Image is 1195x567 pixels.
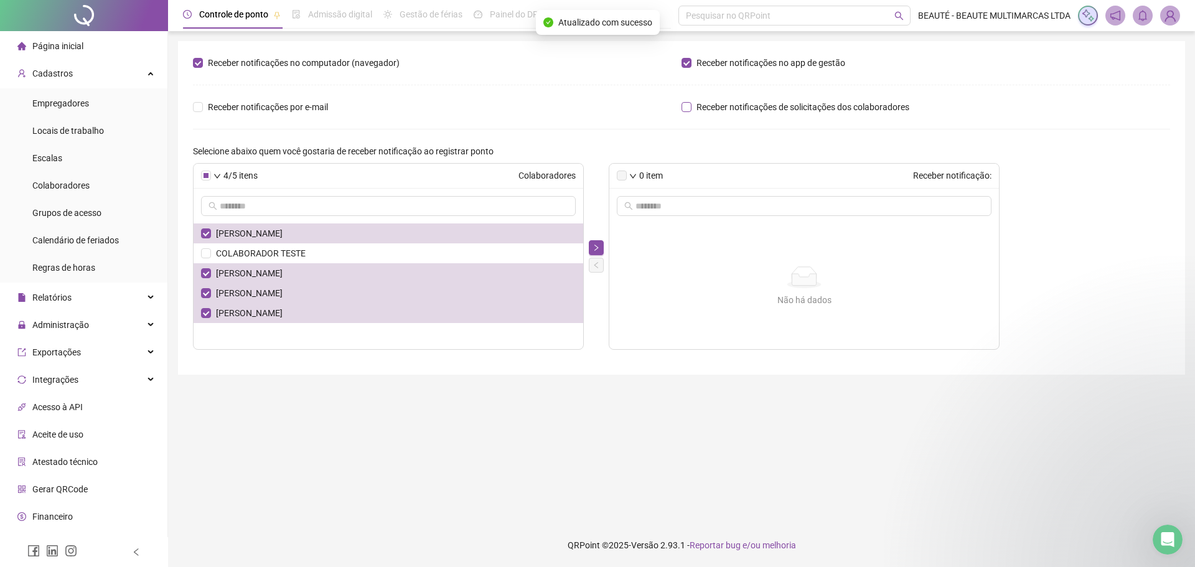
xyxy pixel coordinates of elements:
[17,321,26,329] span: lock
[32,293,72,302] span: Relatórios
[624,202,633,210] span: search
[216,286,576,300] span: [PERSON_NAME]
[209,202,217,210] span: search
[292,10,301,19] span: file-done
[216,227,576,240] span: [PERSON_NAME]
[17,430,26,439] span: audit
[168,523,1195,567] footer: QRPoint © 2025 - 2.93.1 -
[203,100,333,114] span: Receber notificações por e-mail
[1161,6,1179,25] img: 76697
[543,17,553,27] span: check-circle
[194,263,583,283] li: LAUDENICE COSTA SILVA
[17,457,26,466] span: solution
[593,244,600,251] span: right
[32,320,89,330] span: Administração
[27,545,40,557] span: facebook
[665,169,991,182] span: Receber notificação:
[203,56,405,70] span: Receber notificações no computador (navegador)
[1081,9,1095,22] img: sparkle-icon.fc2bf0ac1784a2077858766a79e2daf3.svg
[1110,10,1121,21] span: notification
[32,126,104,136] span: Locais de trabalho
[17,375,26,384] span: sync
[490,9,538,19] span: Painel do DP
[32,375,78,385] span: Integrações
[32,68,73,78] span: Cadastros
[690,540,796,550] span: Reportar bug e/ou melhoria
[17,485,26,494] span: qrcode
[223,169,258,182] span: 4/5 itens
[894,11,904,21] span: search
[17,403,26,411] span: api
[32,512,73,522] span: Financeiro
[17,69,26,78] span: user-add
[213,172,221,180] span: down
[32,180,90,190] span: Colaboradores
[691,100,914,114] span: Receber notificações de solicitações dos colaboradores
[17,348,26,357] span: export
[216,246,576,260] span: COLABORADOR TESTE
[32,484,88,494] span: Gerar QRCode
[631,540,658,550] span: Versão
[17,293,26,302] span: file
[194,303,583,323] li: SARA SAMPAIO DA SILVA
[193,144,502,158] label: Selecione abaixo quem você gostaria de receber notificação ao registrar ponto
[629,172,637,180] span: down
[273,11,281,19] span: pushpin
[1153,525,1183,555] iframe: Intercom live chat
[691,56,850,70] span: Receber notificações no app de gestão
[308,9,372,19] span: Admissão digital
[32,457,98,467] span: Atestado técnico
[32,41,83,51] span: Página inicial
[918,9,1071,22] span: BEAUTÉ - BEAUTE MULTIMARCAS LTDA
[216,306,576,320] span: [PERSON_NAME]
[194,243,583,263] li: COLABORADOR TESTE
[17,42,26,50] span: home
[132,548,141,556] span: left
[194,223,583,243] li: ANTONIO GOMES DA SILVA
[383,10,392,19] span: sun
[32,347,81,357] span: Exportações
[199,9,268,19] span: Controle de ponto
[474,10,482,19] span: dashboard
[1137,10,1148,21] span: bell
[65,545,77,557] span: instagram
[614,293,994,307] div: Não há dados
[32,263,95,273] span: Regras de horas
[578,9,658,19] span: Folha de pagamento
[32,402,83,412] span: Acesso à API
[32,153,62,163] span: Escalas
[639,169,663,182] span: 0 item
[194,283,583,303] li: LUDMILA
[32,429,83,439] span: Aceite de uso
[260,169,576,182] span: Colaboradores
[183,10,192,19] span: clock-circle
[400,9,462,19] span: Gestão de férias
[216,266,576,280] span: [PERSON_NAME]
[17,512,26,521] span: dollar
[32,208,101,218] span: Grupos de acesso
[32,235,119,245] span: Calendário de feriados
[32,98,89,108] span: Empregadores
[558,16,652,29] span: Atualizado com sucesso
[46,545,59,557] span: linkedin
